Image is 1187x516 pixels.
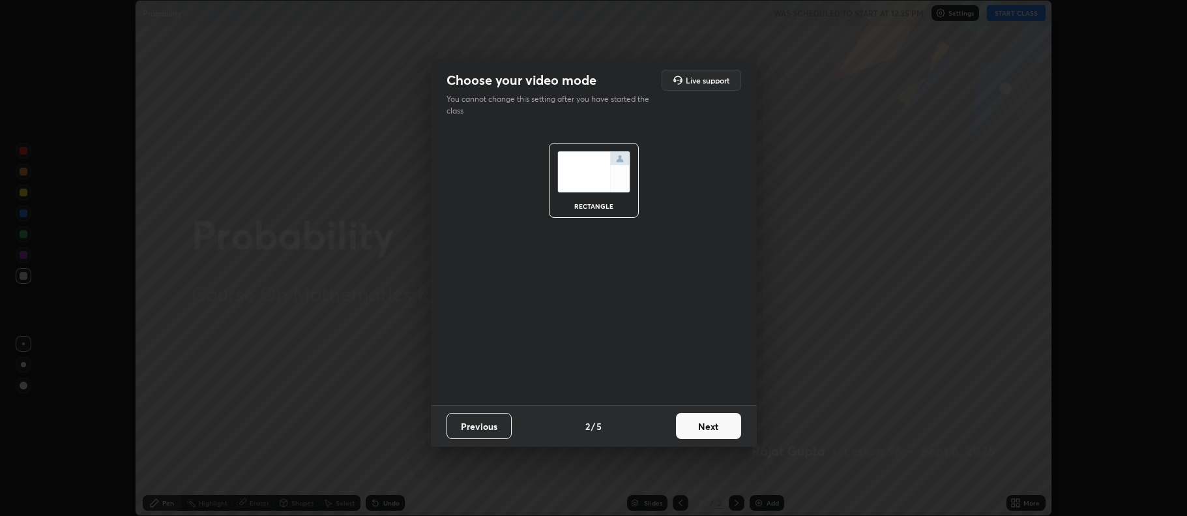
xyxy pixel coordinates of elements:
[591,419,595,433] h4: /
[676,413,741,439] button: Next
[557,151,630,192] img: normalScreenIcon.ae25ed63.svg
[686,76,729,84] h5: Live support
[585,419,590,433] h4: 2
[596,419,602,433] h4: 5
[447,72,596,89] h2: Choose your video mode
[447,93,658,117] p: You cannot change this setting after you have started the class
[568,203,620,209] div: rectangle
[447,413,512,439] button: Previous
